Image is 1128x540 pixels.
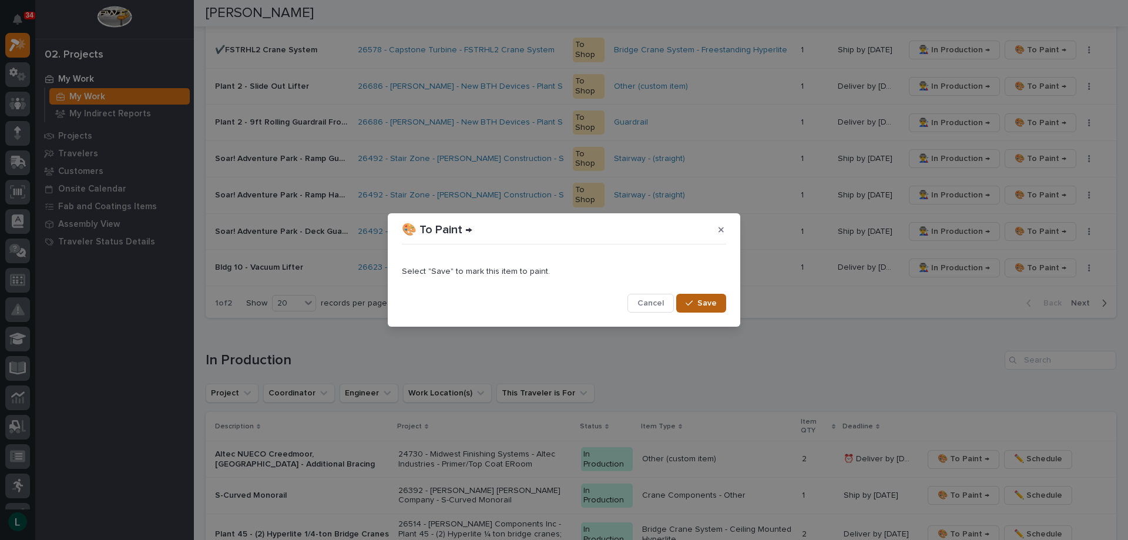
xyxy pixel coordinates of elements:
[402,223,472,237] p: 🎨 To Paint →
[697,298,717,308] span: Save
[637,298,664,308] span: Cancel
[676,294,726,313] button: Save
[627,294,674,313] button: Cancel
[402,267,726,277] p: Select "Save" to mark this item to paint.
